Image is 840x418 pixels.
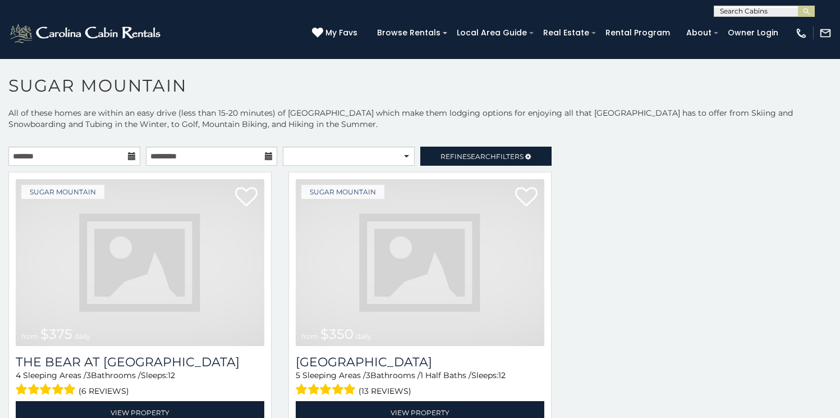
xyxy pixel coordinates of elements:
[16,179,264,346] a: from $375 daily
[86,370,91,380] span: 3
[75,332,90,340] span: daily
[320,326,354,342] span: $350
[819,27,832,39] img: mail-regular-white.png
[515,186,538,210] a: Add to favorites
[296,370,544,398] div: Sleeping Areas / Bathrooms / Sleeps:
[21,332,38,340] span: from
[538,24,595,42] a: Real Estate
[16,179,264,346] img: dummy-image.jpg
[8,22,164,44] img: White-1-2.png
[325,27,357,39] span: My Favs
[16,370,264,398] div: Sleeping Areas / Bathrooms / Sleeps:
[451,24,533,42] a: Local Area Guide
[16,355,264,370] a: The Bear At [GEOGRAPHIC_DATA]
[795,27,807,39] img: phone-regular-white.png
[420,370,471,380] span: 1 Half Baths /
[79,384,129,398] span: (6 reviews)
[168,370,175,380] span: 12
[440,152,524,161] span: Refine Filters
[722,24,784,42] a: Owner Login
[21,185,104,199] a: Sugar Mountain
[420,147,552,166] a: RefineSearchFilters
[371,24,446,42] a: Browse Rentals
[681,24,717,42] a: About
[359,384,411,398] span: (13 reviews)
[498,370,506,380] span: 12
[356,332,371,340] span: daily
[296,370,300,380] span: 5
[312,27,360,39] a: My Favs
[16,370,21,380] span: 4
[296,355,544,370] a: [GEOGRAPHIC_DATA]
[40,326,72,342] span: $375
[366,370,370,380] span: 3
[16,355,264,370] h3: The Bear At Sugar Mountain
[235,186,258,210] a: Add to favorites
[296,179,544,346] img: dummy-image.jpg
[301,332,318,340] span: from
[296,355,544,370] h3: Grouse Moor Lodge
[467,152,496,161] span: Search
[296,179,544,346] a: from $350 daily
[600,24,676,42] a: Rental Program
[301,185,384,199] a: Sugar Mountain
